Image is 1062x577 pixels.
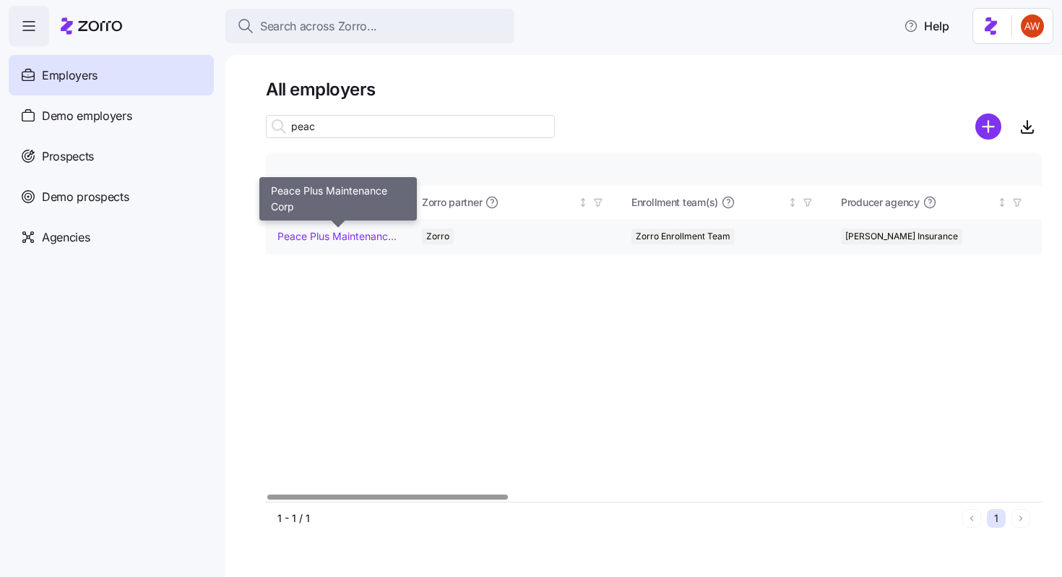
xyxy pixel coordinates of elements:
[225,9,514,43] button: Search across Zorro...
[42,228,90,247] span: Agencies
[997,197,1007,208] div: Not sorted
[1021,14,1044,38] img: 3c671664b44671044fa8929adf5007c6
[266,115,555,138] input: Search employer
[266,186,410,219] th: Company nameSorted ascending
[962,509,981,528] button: Previous page
[426,228,449,244] span: Zorro
[277,195,384,210] div: Company name
[277,229,398,244] a: Peace Plus Maintenance Corp
[9,55,214,95] a: Employers
[631,195,718,210] span: Enrollment team(s)
[260,17,377,35] span: Search across Zorro...
[9,136,214,176] a: Prospects
[845,228,958,244] span: [PERSON_NAME] Insurance
[578,197,588,208] div: Not sorted
[387,197,397,208] div: Sorted ascending
[841,195,920,210] span: Producer agency
[9,95,214,136] a: Demo employers
[422,195,482,210] span: Zorro partner
[42,148,94,166] span: Prospects
[42,188,129,206] span: Demo prospects
[892,12,961,40] button: Help
[829,186,1039,219] th: Producer agencyNot sorted
[42,67,98,85] span: Employers
[9,217,214,257] a: Agencies
[1011,509,1030,528] button: Next page
[620,186,829,219] th: Enrollment team(s)Not sorted
[277,511,957,526] div: 1 - 1 / 1
[410,186,620,219] th: Zorro partnerNot sorted
[975,114,1001,140] svg: add icon
[904,17,949,35] span: Help
[787,197,798,208] div: Not sorted
[266,78,1042,101] h1: All employers
[42,107,132,125] span: Demo employers
[636,228,730,244] span: Zorro Enrollment Team
[9,176,214,217] a: Demo prospects
[987,509,1006,528] button: 1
